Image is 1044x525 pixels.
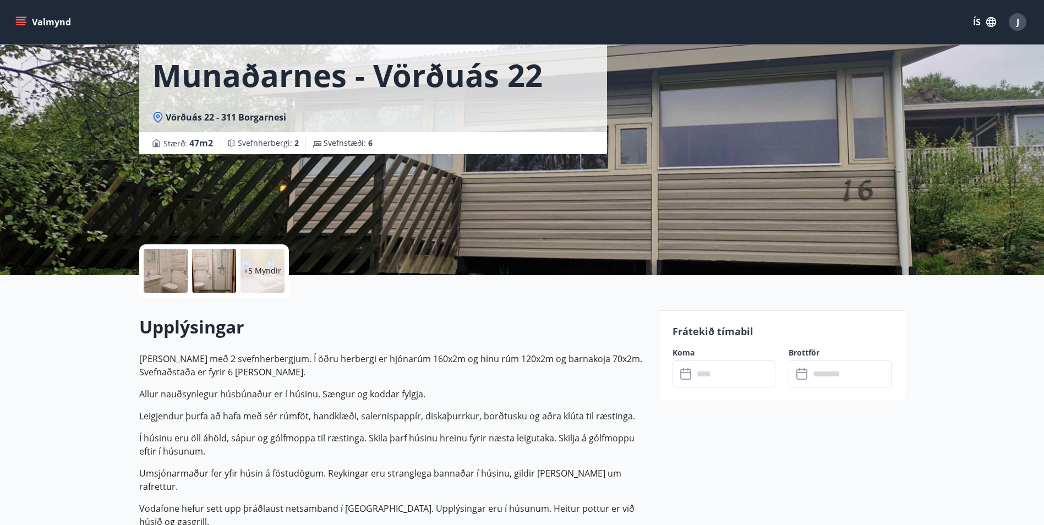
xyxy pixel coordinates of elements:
span: 47 m2 [189,137,213,149]
button: menu [13,12,75,32]
p: Frátekið tímabil [673,324,892,338]
h2: Upplýsingar [139,315,646,339]
p: Umsjónarmaður fer yfir húsin á föstudögum. Reykingar eru stranglega bannaðar í húsinu, gildir [PE... [139,467,646,493]
span: Svefnstæði : [324,138,373,149]
p: Allur nauðsynlegur húsbúnaður er í húsinu. Sængur og koddar fylgja. [139,387,646,401]
span: 6 [368,138,373,148]
label: Koma [673,347,775,358]
p: Í húsinu eru öll áhöld, sápur og gólfmoppa til ræstinga. Skila þarf húsinu hreinu fyrir næsta lei... [139,431,646,458]
p: [PERSON_NAME] með 2 svefnherbergjum. Í öðru herbergi er hjónarúm 160x2m og hinu rúm 120x2m og bar... [139,352,646,379]
label: Brottför [789,347,892,358]
span: J [1016,16,1019,28]
span: Svefnherbergi : [238,138,299,149]
span: Stærð : [163,136,213,150]
span: 2 [294,138,299,148]
p: +5 Myndir [244,265,281,276]
button: ÍS [967,12,1002,32]
h1: Munaðarnes - Vörðuás 22 [152,54,543,96]
p: Leigjendur þurfa að hafa með sér rúmföt, handklæði, salernispappír, diskaþurrkur, borðtusku og að... [139,409,646,423]
button: J [1004,9,1031,35]
span: Vörðuás 22 - 311 Borgarnesi [166,111,286,123]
